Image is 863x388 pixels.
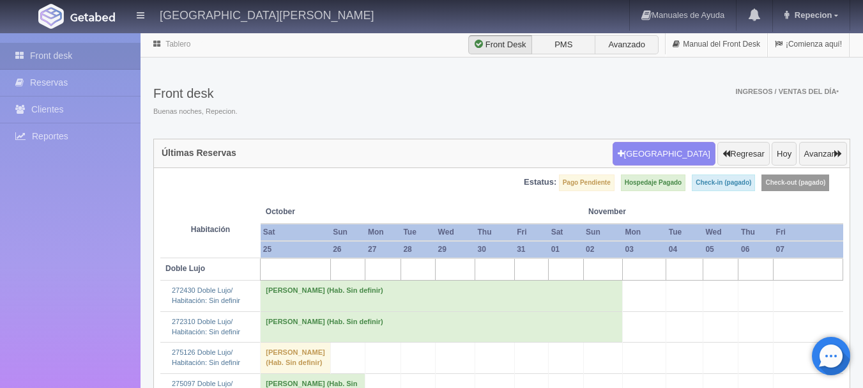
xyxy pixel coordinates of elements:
[583,224,622,241] th: Sun
[330,241,365,258] th: 26
[717,142,769,166] button: Regresar
[666,32,767,57] a: Manual del Front Desk
[165,264,205,273] b: Doble Lujo
[70,12,115,22] img: Getabed
[153,86,237,100] h3: Front desk
[524,176,556,189] label: Estatus:
[703,224,738,241] th: Wed
[531,35,595,54] label: PMS
[475,224,515,241] th: Thu
[514,224,549,241] th: Fri
[774,241,843,258] th: 07
[261,343,330,373] td: [PERSON_NAME] (Hab. Sin definir)
[622,224,666,241] th: Mon
[165,40,190,49] a: Tablero
[172,348,240,366] a: 275126 Doble Lujo/Habitación: Sin definir
[549,224,583,241] th: Sat
[613,142,715,166] button: [GEOGRAPHIC_DATA]
[666,224,703,241] th: Tue
[153,107,237,117] span: Buenas noches, Repecion.
[583,241,622,258] th: 02
[38,4,64,29] img: Getabed
[595,35,659,54] label: Avanzado
[261,241,330,258] th: 25
[436,241,475,258] th: 29
[559,175,615,191] label: Pago Pendiente
[436,224,475,241] th: Wed
[799,142,847,166] button: Avanzar
[401,224,435,241] th: Tue
[172,318,240,336] a: 272310 Doble Lujo/Habitación: Sin definir
[191,225,230,234] strong: Habitación
[330,224,365,241] th: Sun
[774,224,843,241] th: Fri
[738,224,774,241] th: Thu
[261,224,330,241] th: Sat
[172,286,240,304] a: 272430 Doble Lujo/Habitación: Sin definir
[735,88,839,95] span: Ingresos / Ventas del día
[761,175,829,191] label: Check-out (pagado)
[261,281,623,311] td: [PERSON_NAME] (Hab. Sin definir)
[549,241,583,258] th: 01
[703,241,738,258] th: 05
[475,241,515,258] th: 30
[468,35,532,54] label: Front Desk
[266,206,360,217] span: October
[772,142,797,166] button: Hoy
[738,241,774,258] th: 06
[261,311,623,342] td: [PERSON_NAME] (Hab. Sin definir)
[692,175,755,191] label: Check-in (pagado)
[401,241,435,258] th: 28
[791,10,832,20] span: Repecion
[588,206,661,217] span: November
[666,241,703,258] th: 04
[768,32,849,57] a: ¡Comienza aquí!
[622,241,666,258] th: 03
[514,241,549,258] th: 31
[160,6,374,22] h4: [GEOGRAPHIC_DATA][PERSON_NAME]
[365,241,401,258] th: 27
[365,224,401,241] th: Mon
[621,175,685,191] label: Hospedaje Pagado
[162,148,236,158] h4: Últimas Reservas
